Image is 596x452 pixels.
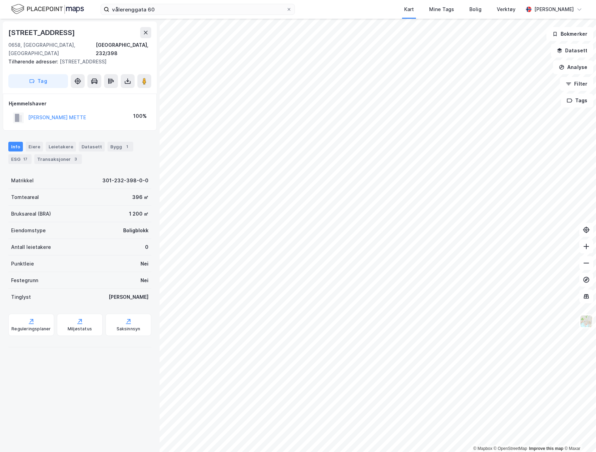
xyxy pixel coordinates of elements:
div: Punktleie [11,260,34,268]
button: Analyse [553,60,593,74]
div: Eiendomstype [11,226,46,235]
div: 0 [145,243,148,251]
div: Info [8,142,23,151]
img: logo.f888ab2527a4732fd821a326f86c7f29.svg [11,3,84,15]
div: Bygg [108,142,133,151]
img: Z [580,315,593,328]
button: Filter [560,77,593,91]
div: 17 [22,156,29,163]
input: Søk på adresse, matrikkel, gårdeiere, leietakere eller personer [109,4,286,15]
div: Transaksjoner [34,154,82,164]
div: [STREET_ADDRESS] [8,27,76,38]
a: Mapbox [473,446,492,451]
div: Tomteareal [11,193,39,201]
div: Bolig [469,5,482,14]
div: Reguleringsplaner [11,326,51,332]
div: 396 ㎡ [132,193,148,201]
div: Matrikkel [11,176,34,185]
div: Tinglyst [11,293,31,301]
div: Kontrollprogram for chat [561,419,596,452]
div: Verktøy [497,5,516,14]
div: Bruksareal (BRA) [11,210,51,218]
button: Tags [561,94,593,107]
div: ESG [8,154,32,164]
div: [PERSON_NAME] [534,5,574,14]
div: Nei [141,276,148,285]
div: 100% [133,112,147,120]
div: 1 [124,143,130,150]
div: Mine Tags [429,5,454,14]
a: OpenStreetMap [494,446,527,451]
div: 301-232-398-0-0 [102,176,148,185]
div: Hjemmelshaver [9,99,151,108]
div: Datasett [79,142,105,151]
div: Kart [404,5,414,14]
div: [GEOGRAPHIC_DATA], 232/398 [96,41,151,58]
div: Festegrunn [11,276,38,285]
div: Eiere [26,142,43,151]
button: Datasett [551,44,593,58]
div: Leietakere [46,142,76,151]
div: [PERSON_NAME] [109,293,148,301]
iframe: Chat Widget [561,419,596,452]
div: Miljøstatus [68,326,92,332]
span: Tilhørende adresser: [8,59,60,64]
div: Saksinnsyn [117,326,141,332]
button: Tag [8,74,68,88]
a: Improve this map [529,446,563,451]
div: [STREET_ADDRESS] [8,58,146,66]
div: Antall leietakere [11,243,51,251]
div: 0658, [GEOGRAPHIC_DATA], [GEOGRAPHIC_DATA] [8,41,96,58]
div: 3 [72,156,79,163]
div: 1 200 ㎡ [129,210,148,218]
div: Nei [141,260,148,268]
button: Bokmerker [546,27,593,41]
div: Boligblokk [123,226,148,235]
